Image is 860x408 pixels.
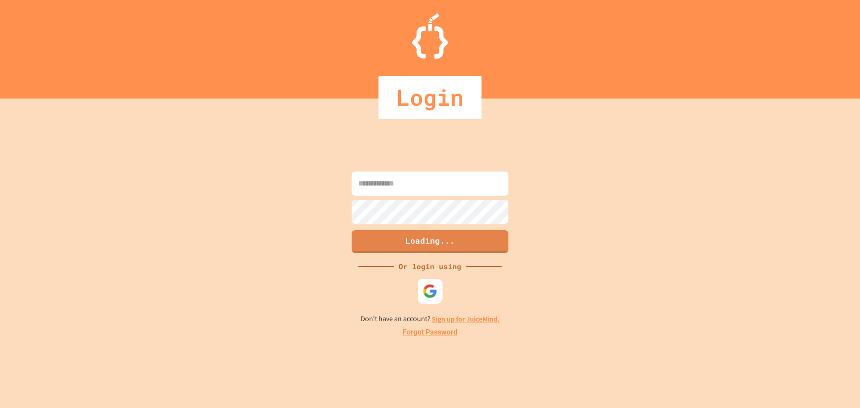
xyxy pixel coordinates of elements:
[423,283,438,298] img: google-icon.svg
[361,314,500,325] p: Don't have an account?
[432,314,500,324] a: Sign up for JuiceMind.
[352,230,508,253] button: Loading...
[412,13,448,59] img: Logo.svg
[378,76,482,119] div: Login
[394,261,466,272] div: Or login using
[403,327,457,338] a: Forgot Password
